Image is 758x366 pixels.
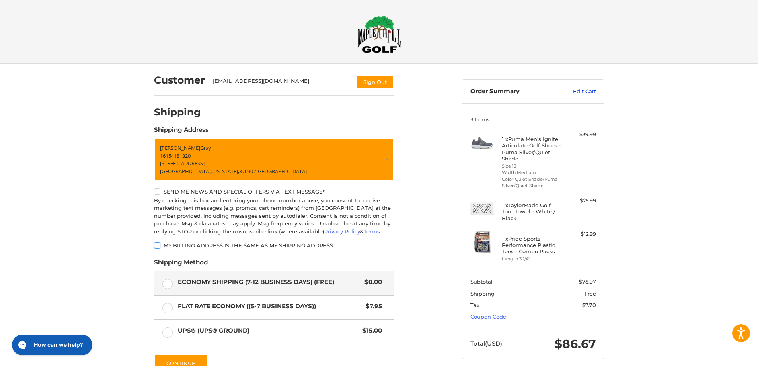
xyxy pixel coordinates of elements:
[154,74,205,86] h2: Customer
[470,88,556,96] h3: Order Summary
[154,258,208,271] legend: Shipping Method
[154,138,394,181] a: Enter or select a different address
[212,168,239,175] span: [US_STATE],
[154,188,394,195] label: Send me news and special offers via text message*
[555,337,596,351] span: $86.67
[364,228,380,235] a: Terms
[8,332,95,358] iframe: Gorgias live chat messenger
[565,230,596,238] div: $12.99
[160,160,205,167] span: [STREET_ADDRESS]
[502,176,563,189] li: Color Quiet Shade/Puma Silver/Quiet Shade
[565,197,596,205] div: $25.99
[565,131,596,139] div: $39.99
[582,302,596,308] span: $7.70
[502,169,563,176] li: Width Medium
[502,163,563,170] li: Size 13
[178,302,362,311] span: Flat Rate Economy ((5-7 Business Days))
[154,197,394,236] div: By checking this box and entering your phone number above, you consent to receive marketing text ...
[470,340,502,347] span: Total (USD)
[470,116,596,123] h3: 3 Items
[239,168,256,175] span: 37090 /
[470,313,506,320] a: Coupon Code
[470,302,479,308] span: Tax
[178,278,361,287] span: Economy Shipping (7-12 Business Days) (Free)
[357,16,401,53] img: Maple Hill Golf
[502,136,563,162] h4: 1 x Puma Men's Ignite Articulate Golf Shoes - Puma Silver/Quiet Shade
[579,278,596,285] span: $78.97
[324,228,360,235] a: Privacy Policy
[154,242,394,249] label: My billing address is the same as my shipping address.
[154,125,208,138] legend: Shipping Address
[359,326,382,335] span: $15.00
[470,278,493,285] span: Subtotal
[160,144,200,151] span: [PERSON_NAME]
[360,278,382,287] span: $0.00
[256,168,307,175] span: [GEOGRAPHIC_DATA]
[502,202,563,221] h4: 1 x TaylorMade Golf Tour Towel - White / Black
[470,290,495,297] span: Shipping
[200,144,211,151] span: Gray
[502,256,563,262] li: Length 3 1/4"
[556,88,596,96] a: Edit Cart
[357,75,394,88] button: Sign Out
[160,152,191,159] span: 16154181320
[585,290,596,297] span: Free
[178,326,359,335] span: UPS® (UPS® Ground)
[362,302,382,311] span: $7.95
[213,77,349,88] div: [EMAIL_ADDRESS][DOMAIN_NAME]
[502,235,563,255] h4: 1 x Pride Sports Performance Plastic Tees - Combo Packs
[160,168,212,175] span: [GEOGRAPHIC_DATA],
[154,106,201,118] h2: Shipping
